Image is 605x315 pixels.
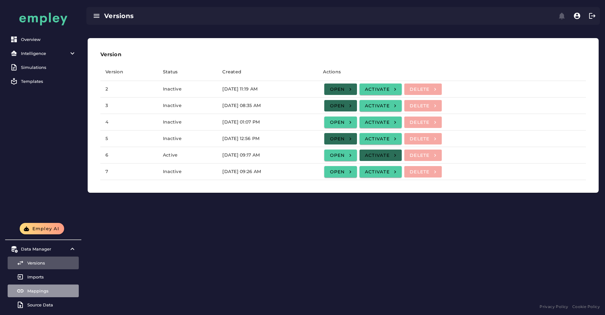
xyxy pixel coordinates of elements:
[217,97,318,114] td: [DATE] 08:35 AM
[324,150,357,161] a: Open
[100,164,158,180] td: 7
[217,131,318,147] td: [DATE] 12:56 PM
[158,131,218,147] td: Inactive
[21,51,65,56] div: Intelligence
[8,298,79,311] a: Source Data
[27,274,76,279] div: Imports
[360,133,402,144] button: Activate
[100,114,158,131] td: 4
[217,164,318,180] td: [DATE] 09:26 AM
[158,164,218,180] td: Inactive
[365,103,397,109] span: Activate
[8,271,79,283] a: Imports
[100,51,586,58] h3: Version
[217,114,318,131] td: [DATE] 01:07 PM
[27,288,76,293] div: Mappings
[329,152,352,158] span: Open
[20,223,64,234] button: Empley AI
[572,304,600,310] a: Cookie Policy
[360,84,402,95] button: Activate
[100,63,158,81] th: Version
[32,226,59,231] span: Empley AI
[8,285,79,297] a: Mappings
[324,166,357,178] a: Open
[318,63,586,81] th: Actions
[21,37,76,42] div: Overview
[158,81,218,97] td: Inactive
[8,257,79,269] a: Versions
[100,97,158,114] td: 3
[21,65,76,70] div: Simulations
[365,86,397,92] span: Activate
[360,100,402,111] button: Activate
[158,147,218,164] td: Active
[8,61,79,74] a: Simulations
[329,169,352,175] span: Open
[540,304,568,310] a: Privacy Policy
[329,119,352,125] span: Open
[360,117,402,128] button: Activate
[324,117,357,128] a: Open
[158,63,218,81] th: Status
[365,169,397,175] span: Activate
[217,63,318,81] th: Created
[158,97,218,114] td: Inactive
[8,33,79,46] a: Overview
[27,260,76,265] div: Versions
[158,114,218,131] td: Inactive
[104,11,329,20] div: Versions
[21,79,76,84] div: Templates
[100,147,158,164] td: 6
[365,136,397,142] span: Activate
[360,166,402,178] button: Activate
[100,131,158,147] td: 5
[365,119,397,125] span: Activate
[100,81,158,97] td: 2
[217,81,318,97] td: [DATE] 11:19 AM
[21,246,65,251] div: Data Manager
[27,302,76,307] div: Source Data
[217,147,318,164] td: [DATE] 09:17 AM
[8,75,79,88] a: Templates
